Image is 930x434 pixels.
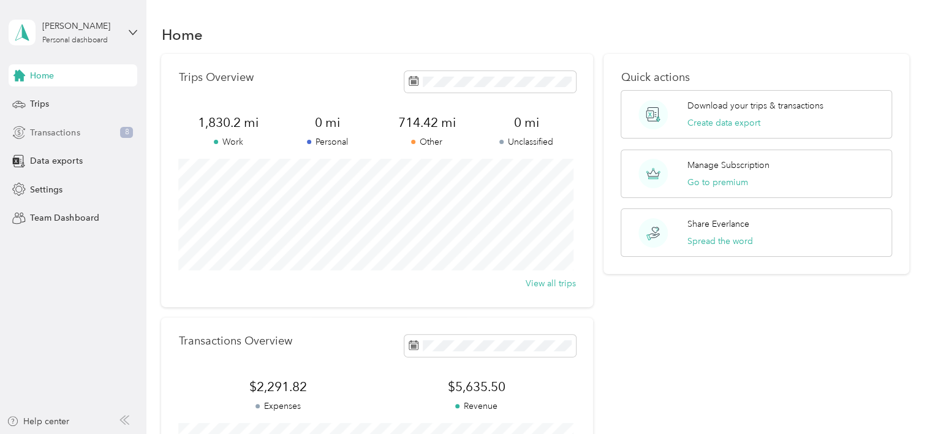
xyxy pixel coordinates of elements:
p: Transactions Overview [178,335,292,348]
span: 8 [120,127,133,138]
span: Settings [30,183,62,196]
p: Manage Subscription [687,159,769,172]
p: Share Everlance [687,218,749,230]
h1: Home [161,28,202,41]
span: 714.42 mi [377,114,477,131]
span: Transactions [30,126,80,139]
p: Revenue [377,400,576,413]
iframe: Everlance-gr Chat Button Frame [861,365,930,434]
div: Personal dashboard [42,37,108,44]
button: Help center [7,415,69,428]
span: 0 mi [477,114,576,131]
p: Other [377,135,477,148]
span: 1,830.2 mi [178,114,278,131]
p: Quick actions [621,71,891,84]
p: Unclassified [477,135,576,148]
p: Personal [278,135,377,148]
p: Download your trips & transactions [687,99,823,112]
p: Work [178,135,278,148]
button: Create data export [687,116,760,129]
button: Spread the word [687,235,753,248]
span: Team Dashboard [30,211,99,224]
span: Trips [30,97,49,110]
span: $5,635.50 [377,378,576,395]
span: Home [30,69,54,82]
span: Data exports [30,154,82,167]
button: Go to premium [687,176,748,189]
p: Trips Overview [178,71,253,84]
button: View all trips [526,277,576,290]
span: 0 mi [278,114,377,131]
p: Expenses [178,400,377,413]
span: $2,291.82 [178,378,377,395]
div: [PERSON_NAME] [42,20,119,32]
